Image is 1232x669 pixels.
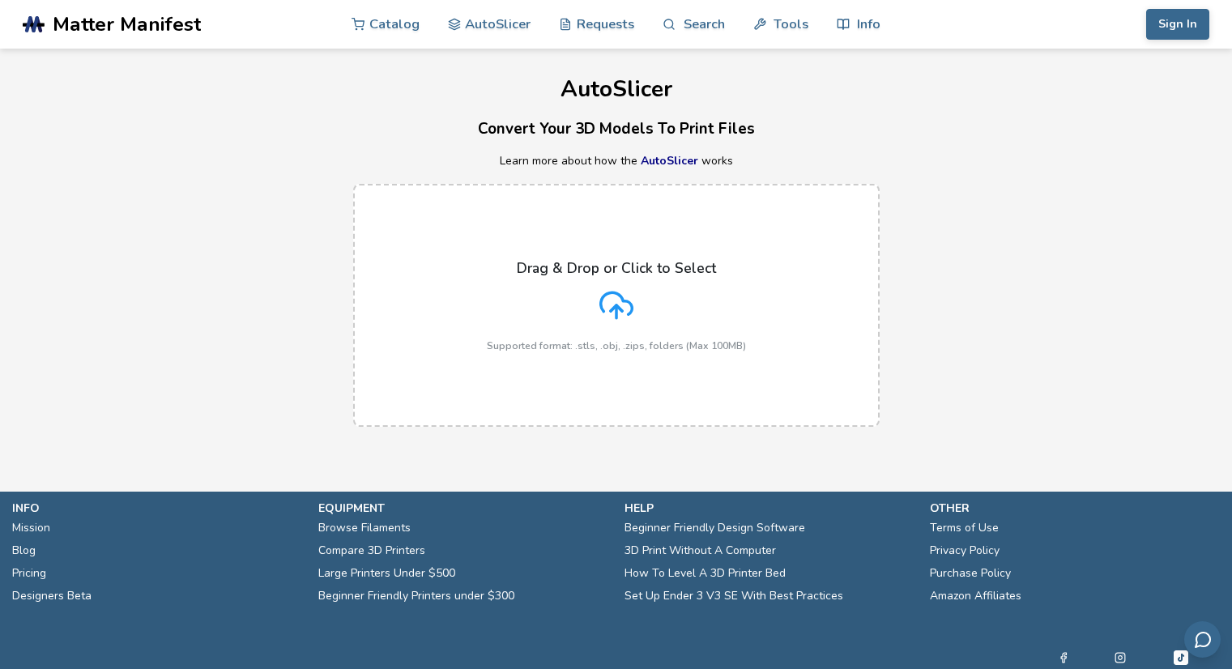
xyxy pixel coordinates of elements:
a: Amazon Affiliates [930,585,1021,607]
a: Beginner Friendly Design Software [625,517,805,539]
a: 3D Print Without A Computer [625,539,776,562]
a: How To Level A 3D Printer Bed [625,562,786,585]
a: Privacy Policy [930,539,1000,562]
button: Sign In [1146,9,1209,40]
p: Supported format: .stls, .obj, .zips, folders (Max 100MB) [487,340,746,352]
a: Browse Filaments [318,517,411,539]
p: help [625,500,914,517]
a: AutoSlicer [641,153,698,168]
a: Pricing [12,562,46,585]
a: Set Up Ender 3 V3 SE With Best Practices [625,585,843,607]
a: Purchase Policy [930,562,1011,585]
p: equipment [318,500,608,517]
a: Designers Beta [12,585,92,607]
span: Matter Manifest [53,13,201,36]
p: Drag & Drop or Click to Select [517,260,716,276]
a: Blog [12,539,36,562]
a: Beginner Friendly Printers under $300 [318,585,514,607]
a: Facebook [1058,648,1069,667]
p: info [12,500,302,517]
a: Instagram [1115,648,1126,667]
button: Send feedback via email [1184,621,1221,658]
a: Large Printers Under $500 [318,562,455,585]
a: Terms of Use [930,517,999,539]
a: Tiktok [1171,648,1191,667]
a: Compare 3D Printers [318,539,425,562]
a: Mission [12,517,50,539]
p: other [930,500,1220,517]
